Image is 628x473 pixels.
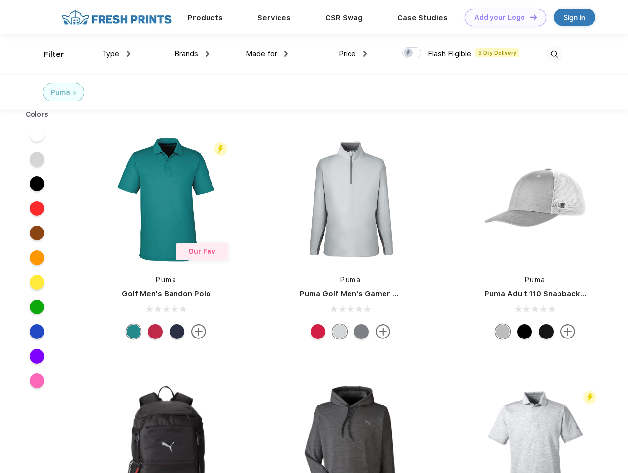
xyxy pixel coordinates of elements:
[517,324,532,339] div: Pma Blk Pma Blk
[127,51,130,57] img: dropdown.png
[73,91,76,95] img: filter_cancel.svg
[122,289,211,298] a: Golf Men's Bandon Polo
[525,276,546,284] a: Puma
[188,247,215,255] span: Our Fav
[188,13,223,22] a: Products
[475,48,519,57] span: 5 Day Delivery
[546,46,562,63] img: desktop_search.svg
[44,49,64,60] div: Filter
[376,324,390,339] img: more.svg
[340,276,361,284] a: Puma
[285,134,416,265] img: func=resize&h=266
[474,13,525,22] div: Add your Logo
[284,51,288,57] img: dropdown.png
[102,49,119,58] span: Type
[339,49,356,58] span: Price
[583,391,596,404] img: flash_active_toggle.svg
[495,324,510,339] div: Quarry with Brt Whit
[363,51,367,57] img: dropdown.png
[214,142,227,156] img: flash_active_toggle.svg
[470,134,601,265] img: func=resize&h=266
[325,13,363,22] a: CSR Swag
[428,49,471,58] span: Flash Eligible
[191,324,206,339] img: more.svg
[18,109,56,120] div: Colors
[564,12,585,23] div: Sign in
[354,324,369,339] div: Quiet Shade
[300,289,455,298] a: Puma Golf Men's Gamer Golf Quarter-Zip
[554,9,595,26] a: Sign in
[59,9,174,26] img: fo%20logo%202.webp
[148,324,163,339] div: Ski Patrol
[332,324,347,339] div: High Rise
[156,276,176,284] a: Puma
[530,14,537,20] img: DT
[126,324,141,339] div: Green Lagoon
[206,51,209,57] img: dropdown.png
[174,49,198,58] span: Brands
[101,134,232,265] img: func=resize&h=266
[51,87,70,98] div: Puma
[170,324,184,339] div: Navy Blazer
[246,49,277,58] span: Made for
[311,324,325,339] div: Ski Patrol
[560,324,575,339] img: more.svg
[257,13,291,22] a: Services
[539,324,554,339] div: Pma Blk with Pma Blk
